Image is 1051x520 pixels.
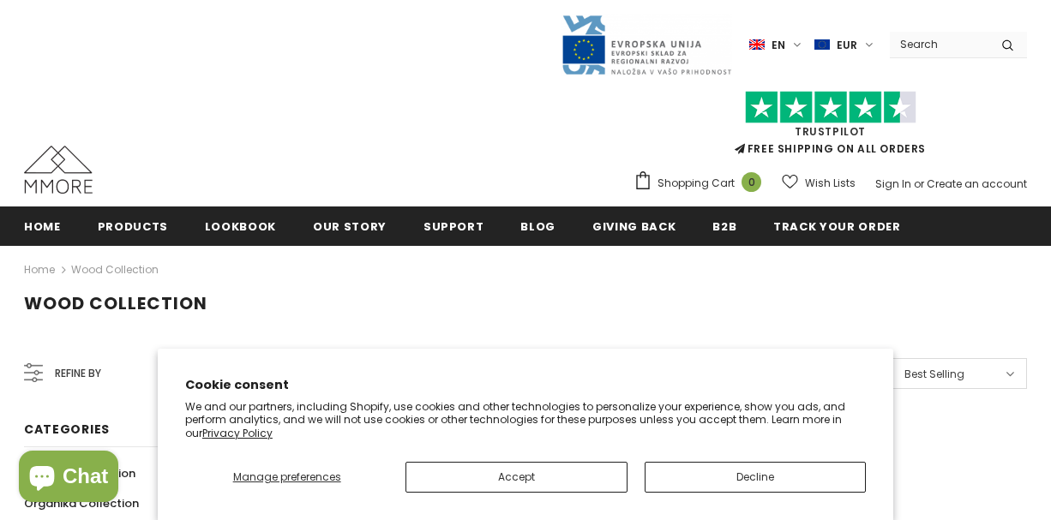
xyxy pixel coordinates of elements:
span: or [914,176,924,191]
a: Blog [520,206,556,245]
span: Blog [520,218,556,235]
a: Giving back [592,206,676,245]
a: Home [24,206,61,245]
img: i-lang-1.png [749,38,765,52]
a: Privacy Policy [202,426,273,440]
button: Manage preferences [185,462,388,493]
a: Sign In [875,176,911,191]
a: support [423,206,484,245]
span: Giving back [592,218,676,235]
span: Wood Collection [24,291,207,315]
span: en [772,37,785,54]
span: B2B [712,218,736,235]
p: We and our partners, including Shopify, use cookies and other technologies to personalize your ex... [185,400,866,440]
button: Decline [645,462,866,493]
a: Javni Razpis [561,37,732,51]
span: Categories [24,421,110,438]
button: Accept [405,462,627,493]
span: Home [24,218,61,235]
a: Create an account [927,176,1027,191]
a: Products [98,206,168,245]
img: Javni Razpis [561,14,732,76]
span: Shopping Cart [658,175,735,192]
span: Our Story [313,218,387,235]
a: Shopping Cart 0 [634,170,770,196]
span: Lookbook [205,218,276,235]
a: Our Story [313,206,387,245]
span: Wish Lists [805,175,856,192]
span: Manage preferences [233,469,341,484]
h2: Cookie consent [185,376,866,394]
img: MMORE Cases [24,146,93,194]
span: Products [98,218,168,235]
span: 0 [742,172,761,192]
a: Home [24,260,55,280]
img: Trust Pilot Stars [745,91,916,124]
a: Wood Collection [71,262,159,277]
a: B2B [712,206,736,245]
inbox-online-store-chat: Shopify online store chat [14,451,123,506]
input: Search Site [890,32,988,57]
span: Track your order [773,218,900,235]
a: Wish Lists [782,168,856,198]
span: Refine by [55,364,101,383]
a: Lookbook [205,206,276,245]
span: FREE SHIPPING ON ALL ORDERS [634,99,1027,156]
span: support [423,218,484,235]
a: Track your order [773,206,900,245]
a: Trustpilot [795,124,866,139]
span: EUR [837,37,857,54]
span: Best Selling [904,366,964,383]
